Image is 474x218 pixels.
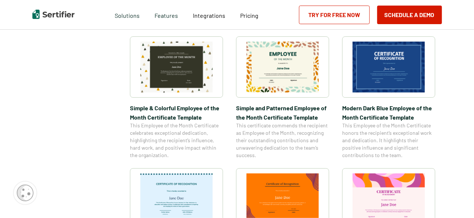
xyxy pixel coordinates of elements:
img: Sertifier | Digital Credentialing Platform [32,10,74,19]
img: Simple and Patterned Employee of the Month Certificate Template [246,42,319,92]
img: Cookie Popup Icon [17,185,34,201]
a: Simple & Colorful Employee of the Month Certificate TemplateSimple & Colorful Employee of the Mon... [130,36,223,159]
span: Simple and Patterned Employee of the Month Certificate Template [236,103,329,122]
iframe: Chat Widget [437,182,474,218]
span: This Employee of the Month Certificate celebrates exceptional dedication, highlighting the recipi... [130,122,223,159]
span: Integrations [193,12,225,19]
span: Solutions [115,10,140,19]
img: Modern Dark Blue Employee of the Month Certificate Template [353,42,425,92]
span: Modern Dark Blue Employee of the Month Certificate Template [342,103,435,122]
a: Simple and Patterned Employee of the Month Certificate TemplateSimple and Patterned Employee of t... [236,36,329,159]
span: Simple & Colorful Employee of the Month Certificate Template [130,103,223,122]
img: Simple & Colorful Employee of the Month Certificate Template [140,42,213,92]
span: Pricing [240,12,258,19]
span: Features [155,10,178,19]
span: This certificate commends the recipient as Employee of the Month, recognizing their outstanding c... [236,122,329,159]
span: This Employee of the Month Certificate honors the recipient’s exceptional work and dedication. It... [342,122,435,159]
a: Try for Free Now [299,6,370,24]
a: Integrations [193,10,225,19]
a: Pricing [240,10,258,19]
a: Modern Dark Blue Employee of the Month Certificate TemplateModern Dark Blue Employee of the Month... [342,36,435,159]
button: Schedule a Demo [377,6,442,24]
